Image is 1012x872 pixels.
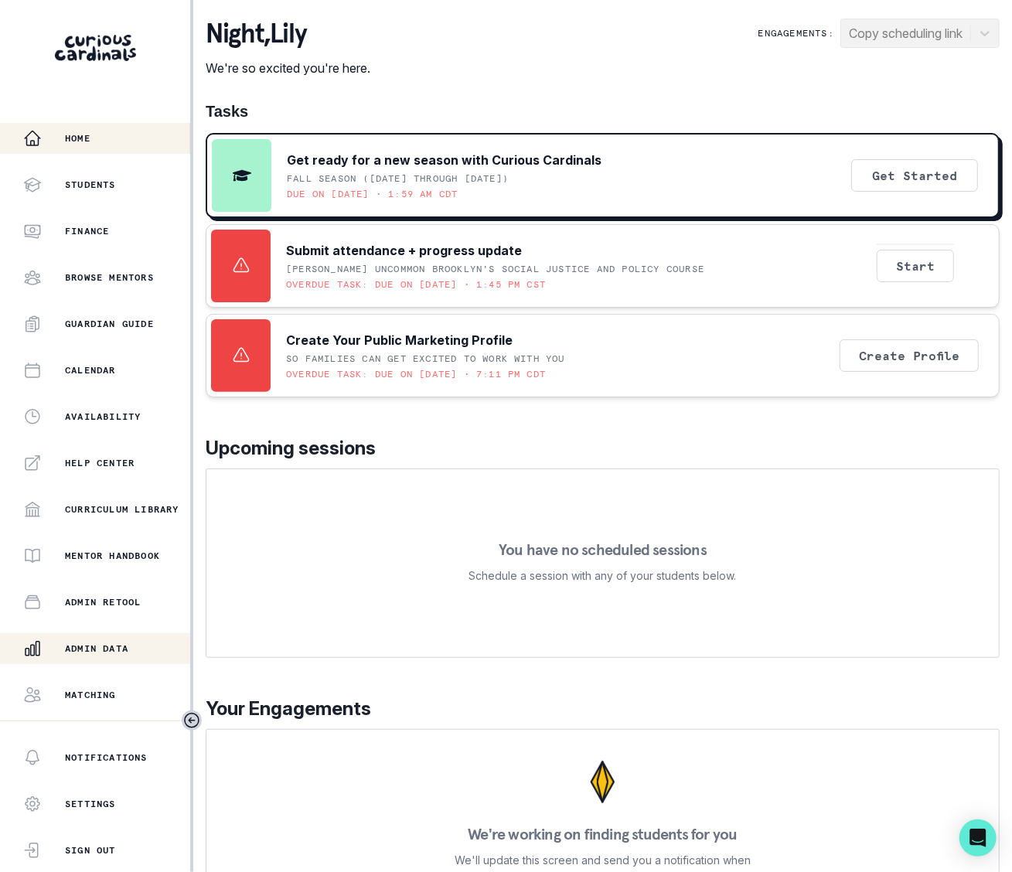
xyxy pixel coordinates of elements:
[286,263,704,275] p: [PERSON_NAME] UNCOMMON Brooklyn's Social Justice and Policy Course
[65,503,179,516] p: Curriculum Library
[840,339,979,372] button: Create Profile
[877,250,954,282] button: Start
[206,102,1000,121] h1: Tasks
[65,318,154,330] p: Guardian Guide
[286,368,546,380] p: Overdue task: Due on [DATE] • 7:11 PM CDT
[65,179,116,191] p: Students
[758,27,834,39] p: Engagements:
[206,434,1000,462] p: Upcoming sessions
[65,642,128,655] p: Admin Data
[65,410,141,423] p: Availability
[65,798,116,810] p: Settings
[499,542,707,557] p: You have no scheduled sessions
[65,364,116,376] p: Calendar
[287,172,509,185] p: Fall Season ([DATE] through [DATE])
[469,567,737,585] p: Schedule a session with any of your students below.
[65,844,116,857] p: Sign Out
[65,550,160,562] p: Mentor Handbook
[206,695,1000,723] p: Your Engagements
[55,35,136,61] img: Curious Cardinals Logo
[851,159,978,192] button: Get Started
[286,331,513,349] p: Create Your Public Marketing Profile
[65,596,141,608] p: Admin Retool
[65,457,135,469] p: Help Center
[65,689,116,701] p: Matching
[65,132,90,145] p: Home
[182,710,202,731] button: Toggle sidebar
[286,353,565,365] p: SO FAMILIES CAN GET EXCITED TO WORK WITH YOU
[65,751,148,764] p: Notifications
[206,59,370,77] p: We're so excited you're here.
[65,271,154,284] p: Browse Mentors
[65,225,109,237] p: Finance
[287,151,601,169] p: Get ready for a new season with Curious Cardinals
[206,19,370,49] p: night , Lily
[286,278,546,291] p: Overdue task: Due on [DATE] • 1:45 PM CST
[468,826,737,842] p: We're working on finding students for you
[959,819,997,857] div: Open Intercom Messenger
[286,241,522,260] p: Submit attendance + progress update
[287,188,458,200] p: Due on [DATE] • 1:59 AM CDT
